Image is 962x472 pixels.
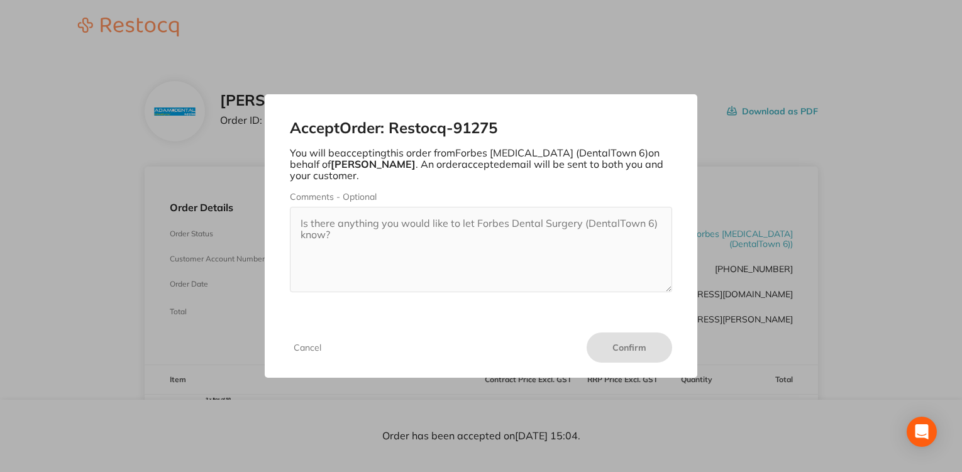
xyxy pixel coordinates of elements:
button: Cancel [290,342,325,353]
div: Open Intercom Messenger [907,417,937,447]
label: Comments - Optional [290,192,673,202]
p: You will be accepting this order from Forbes [MEDICAL_DATA] (DentalTown 6) on behalf of . An orde... [290,147,673,182]
button: Confirm [587,332,672,363]
h2: Accept Order: Restocq- 91275 [290,119,673,137]
b: [PERSON_NAME] [331,158,416,170]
